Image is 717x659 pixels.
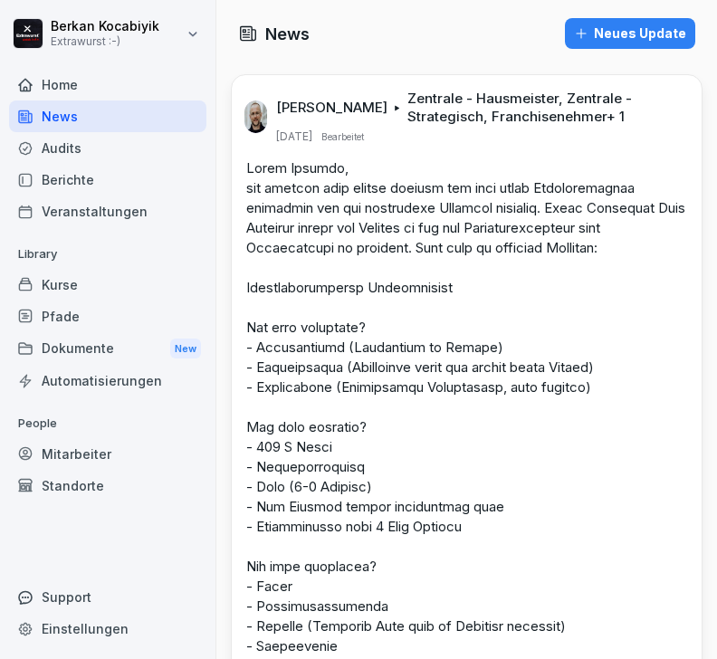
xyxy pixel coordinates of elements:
[9,164,206,196] a: Berichte
[9,365,206,396] a: Automatisierungen
[9,196,206,227] a: Veranstaltungen
[407,90,680,126] p: Zentrale - Hausmeister, Zentrale - Strategisch, Franchisenehmer + 1
[9,301,206,332] a: Pfade
[170,339,201,359] div: New
[276,99,387,117] p: [PERSON_NAME]
[9,240,206,269] p: Library
[9,132,206,164] a: Audits
[51,19,159,34] p: Berkan Kocabiyik
[9,100,206,132] a: News
[9,269,206,301] a: Kurse
[9,332,206,366] a: DokumenteNew
[265,22,310,46] h1: News
[9,581,206,613] div: Support
[51,35,159,48] p: Extrawurst :-)
[9,613,206,645] a: Einstellungen
[9,69,206,100] a: Home
[9,470,206,501] a: Standorte
[321,129,364,144] p: Bearbeitet
[9,332,206,366] div: Dokumente
[244,100,267,133] img: k5nlqdpwapsdgj89rsfbt2s8.png
[9,409,206,438] p: People
[574,24,686,43] div: Neues Update
[276,129,312,144] p: [DATE]
[565,18,695,49] button: Neues Update
[9,438,206,470] a: Mitarbeiter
